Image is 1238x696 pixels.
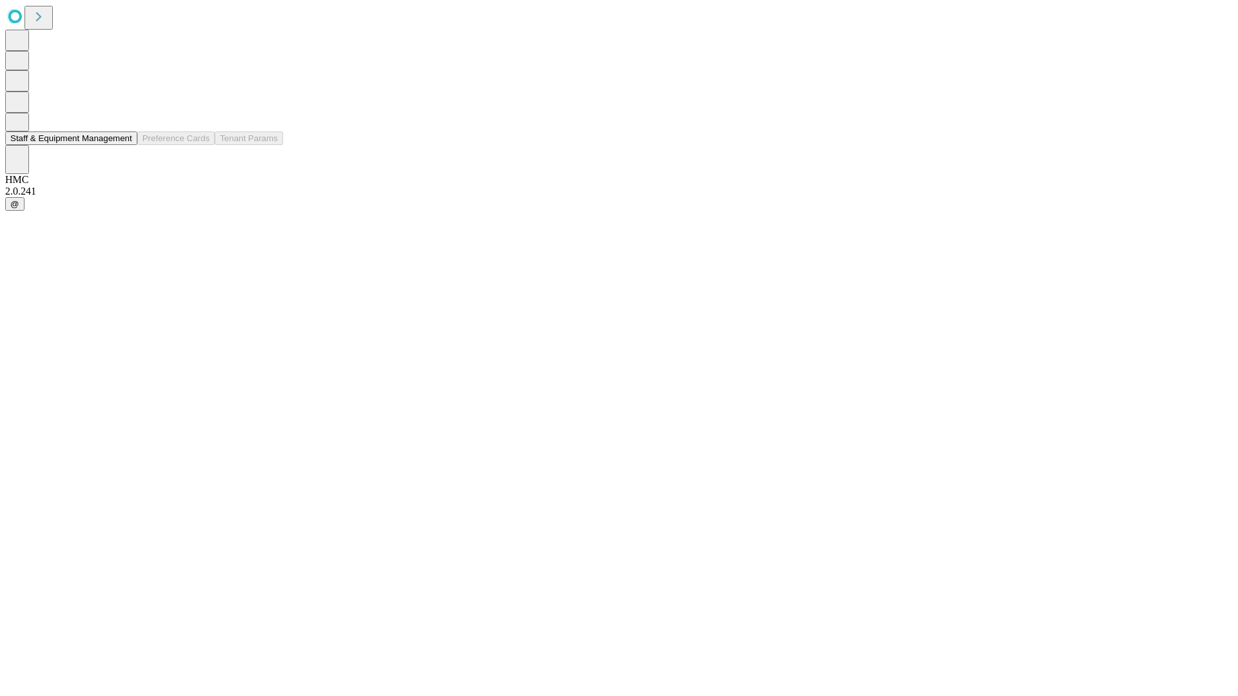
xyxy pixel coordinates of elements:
[5,186,1233,197] div: 2.0.241
[137,131,215,145] button: Preference Cards
[5,131,137,145] button: Staff & Equipment Management
[5,174,1233,186] div: HMC
[215,131,283,145] button: Tenant Params
[5,197,25,211] button: @
[10,199,19,209] span: @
